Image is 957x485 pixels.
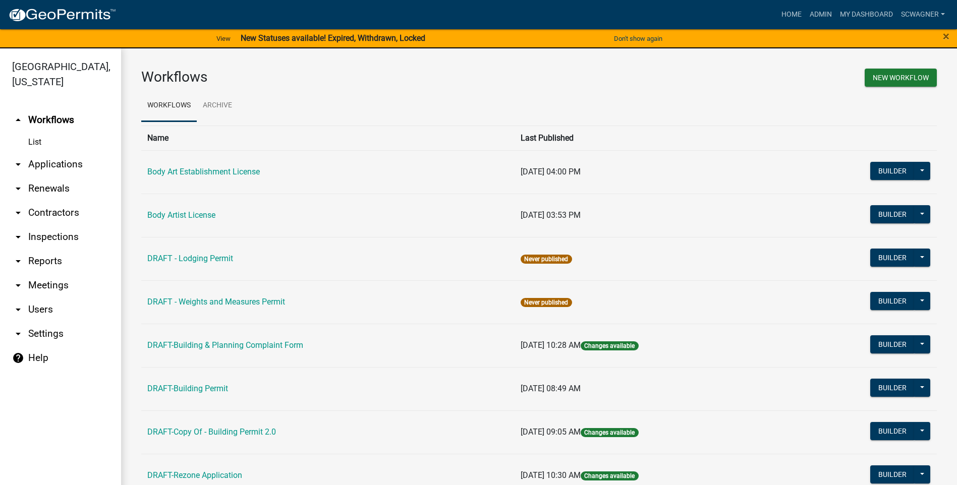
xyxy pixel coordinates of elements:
[521,167,581,176] span: [DATE] 04:00 PM
[12,352,24,364] i: help
[777,5,806,24] a: Home
[521,427,581,437] span: [DATE] 09:05 AM
[521,298,572,307] span: Never published
[836,5,897,24] a: My Dashboard
[865,69,937,87] button: New Workflow
[870,249,915,267] button: Builder
[870,162,915,180] button: Builder
[212,30,235,47] a: View
[521,470,581,480] span: [DATE] 10:30 AM
[147,427,276,437] a: DRAFT-Copy Of - Building Permit 2.0
[521,340,581,350] span: [DATE] 10:28 AM
[12,279,24,291] i: arrow_drop_down
[12,207,24,219] i: arrow_drop_down
[806,5,836,24] a: Admin
[943,30,949,42] button: Close
[147,254,233,263] a: DRAFT - Lodging Permit
[141,90,197,122] a: Workflows
[581,341,638,350] span: Changes available
[521,210,581,220] span: [DATE] 03:53 PM
[141,69,532,86] h3: Workflows
[241,33,425,43] strong: New Statuses available! Expired, Withdrawn, Locked
[147,210,215,220] a: Body Artist License
[870,379,915,397] button: Builder
[515,126,784,150] th: Last Published
[581,471,638,480] span: Changes available
[147,340,303,350] a: DRAFT-Building & Planning Complaint Form
[12,231,24,243] i: arrow_drop_down
[610,30,666,47] button: Don't show again
[12,114,24,126] i: arrow_drop_up
[12,328,24,340] i: arrow_drop_down
[521,255,572,264] span: Never published
[870,465,915,483] button: Builder
[897,5,949,24] a: scwagner
[12,183,24,195] i: arrow_drop_down
[943,29,949,43] span: ×
[141,126,515,150] th: Name
[147,297,285,307] a: DRAFT - Weights and Measures Permit
[147,384,228,393] a: DRAFT-Building Permit
[581,428,638,437] span: Changes available
[12,304,24,316] i: arrow_drop_down
[521,384,581,393] span: [DATE] 08:49 AM
[870,292,915,310] button: Builder
[12,158,24,170] i: arrow_drop_down
[147,470,242,480] a: DRAFT-Rezone Application
[12,255,24,267] i: arrow_drop_down
[197,90,238,122] a: Archive
[147,167,260,176] a: Body Art Establishment License
[870,205,915,223] button: Builder
[870,335,915,353] button: Builder
[870,422,915,440] button: Builder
